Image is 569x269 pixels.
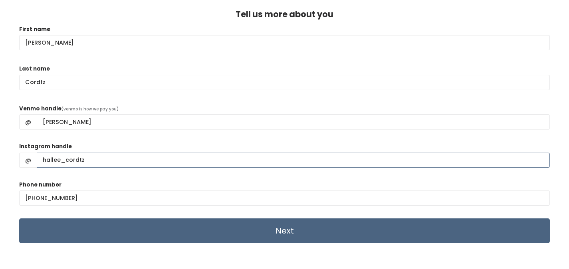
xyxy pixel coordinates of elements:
span: (venmo is how we pay you) [61,106,119,112]
h4: Tell us more about you [236,10,333,19]
label: Venmo handle [19,105,61,113]
input: handle [37,153,550,168]
label: Last name [19,65,50,73]
label: First name [19,26,50,33]
span: @ [19,153,37,168]
label: Phone number [19,181,61,189]
span: @ [19,114,37,130]
input: Next [19,218,550,243]
input: (___) ___-____ [19,190,550,206]
label: Instagram handle [19,143,72,151]
input: handle [37,114,550,130]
